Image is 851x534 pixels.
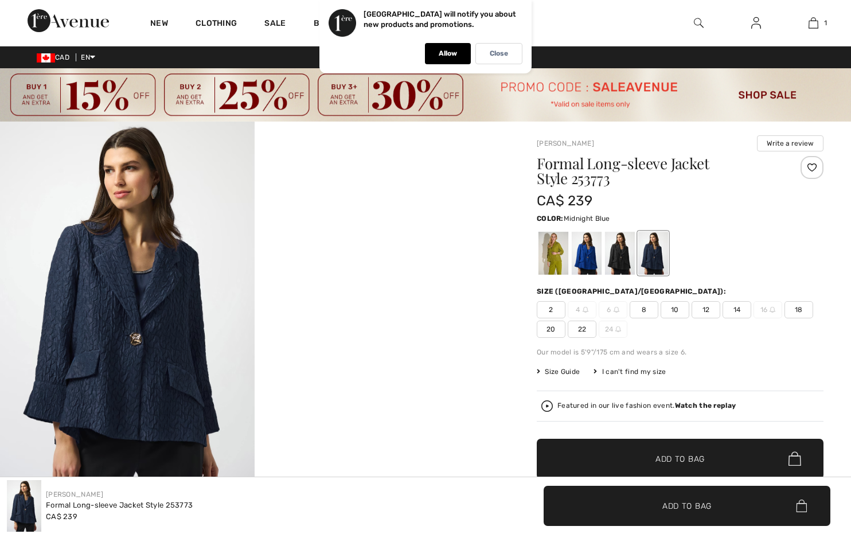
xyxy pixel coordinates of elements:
span: 22 [568,321,596,338]
span: 10 [661,301,689,318]
img: Formal Long-Sleeve Jacket Style 253773 [7,480,41,532]
span: 6 [599,301,627,318]
span: 18 [784,301,813,318]
span: CA$ 239 [537,193,592,209]
span: 14 [723,301,751,318]
div: Midnight Blue [638,232,668,275]
p: [GEOGRAPHIC_DATA] will notify you about new products and promotions. [364,10,516,29]
a: Sign In [742,16,770,30]
span: Size Guide [537,367,580,377]
div: Featured in our live fashion event. [557,402,736,410]
div: Size ([GEOGRAPHIC_DATA]/[GEOGRAPHIC_DATA]): [537,286,728,297]
span: Color: [537,215,564,223]
span: 12 [692,301,720,318]
img: My Info [751,16,761,30]
span: 24 [599,321,627,338]
a: New [150,18,168,30]
span: 20 [537,321,565,338]
img: ring-m.svg [583,307,588,313]
video: Your browser does not support the video tag. [255,122,509,249]
span: EN [81,53,95,61]
div: Royal Sapphire 163 [572,232,602,275]
div: Black [605,232,635,275]
div: Formal Long-sleeve Jacket Style 253773 [46,500,193,511]
img: ring-m.svg [615,326,621,332]
a: Sale [264,18,286,30]
span: 2 [537,301,565,318]
span: 1 [824,18,827,28]
span: 16 [754,301,782,318]
span: CAD [37,53,74,61]
p: Close [490,49,508,58]
div: I can't find my size [594,367,666,377]
a: Clothing [196,18,237,30]
img: My Bag [809,16,818,30]
img: ring-m.svg [614,307,619,313]
a: [PERSON_NAME] [537,139,594,147]
a: [PERSON_NAME] [46,490,103,498]
div: Fern [538,232,568,275]
span: Add to Bag [655,453,705,465]
img: search the website [694,16,704,30]
span: Add to Bag [662,500,712,512]
img: 1ère Avenue [28,9,109,32]
img: Watch the replay [541,400,553,412]
strong: Watch the replay [675,402,736,410]
button: Add to Bag [537,439,823,479]
span: 4 [568,301,596,318]
span: CA$ 239 [46,512,77,521]
img: Canadian Dollar [37,53,55,63]
span: 8 [630,301,658,318]
h1: Formal Long-sleeve Jacket Style 253773 [537,156,776,186]
img: Bag.svg [796,500,807,512]
div: Our model is 5'9"/175 cm and wears a size 6. [537,347,823,357]
p: Allow [439,49,457,58]
button: Write a review [757,135,823,151]
img: ring-m.svg [770,307,775,313]
span: Midnight Blue [564,215,610,223]
button: Add to Bag [544,486,830,526]
img: Bag.svg [788,451,801,466]
a: 1 [785,16,841,30]
a: Brands [314,18,348,30]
